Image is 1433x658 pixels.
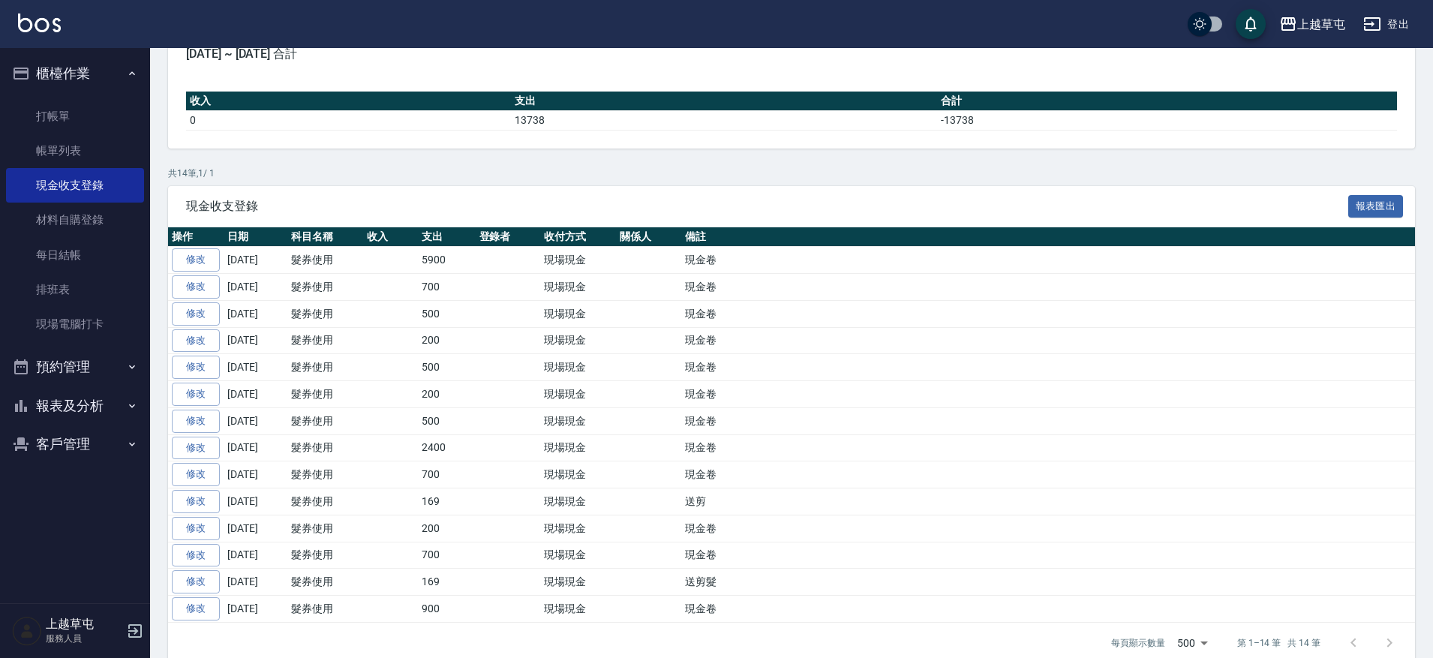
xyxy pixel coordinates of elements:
[681,274,1415,301] td: 現金卷
[418,434,476,461] td: 2400
[681,381,1415,408] td: 現金卷
[224,515,287,542] td: [DATE]
[418,461,476,488] td: 700
[224,300,287,327] td: [DATE]
[172,597,220,620] a: 修改
[224,247,287,274] td: [DATE]
[681,434,1415,461] td: 現金卷
[540,381,616,408] td: 現場現金
[681,542,1415,569] td: 現金卷
[681,488,1415,515] td: 送剪
[418,569,476,596] td: 169
[681,327,1415,354] td: 現金卷
[6,307,144,341] a: 現場電腦打卡
[418,488,476,515] td: 169
[287,227,363,247] th: 科目名稱
[418,596,476,623] td: 900
[287,274,363,301] td: 髮券使用
[224,488,287,515] td: [DATE]
[418,247,476,274] td: 5900
[681,407,1415,434] td: 現金卷
[681,569,1415,596] td: 送剪髮
[224,327,287,354] td: [DATE]
[287,488,363,515] td: 髮券使用
[418,407,476,434] td: 500
[287,434,363,461] td: 髮券使用
[287,569,363,596] td: 髮券使用
[6,168,144,203] a: 現金收支登錄
[287,515,363,542] td: 髮券使用
[287,381,363,408] td: 髮券使用
[540,569,616,596] td: 現場現金
[540,274,616,301] td: 現場現金
[6,134,144,168] a: 帳單列表
[186,199,1348,214] span: 現金收支登錄
[540,488,616,515] td: 現場現金
[6,238,144,272] a: 每日結帳
[287,247,363,274] td: 髮券使用
[18,14,61,32] img: Logo
[224,227,287,247] th: 日期
[287,327,363,354] td: 髮券使用
[937,110,1397,130] td: -13738
[1297,15,1345,34] div: 上越草屯
[1348,198,1404,212] a: 報表匯出
[287,354,363,381] td: 髮券使用
[172,463,220,486] a: 修改
[540,596,616,623] td: 現場現金
[287,542,363,569] td: 髮券使用
[418,300,476,327] td: 500
[224,542,287,569] td: [DATE]
[540,300,616,327] td: 現場現金
[540,407,616,434] td: 現場現金
[172,437,220,460] a: 修改
[172,490,220,513] a: 修改
[681,461,1415,488] td: 現金卷
[172,329,220,353] a: 修改
[681,227,1415,247] th: 備註
[12,616,42,646] img: Person
[172,410,220,433] a: 修改
[224,381,287,408] td: [DATE]
[287,596,363,623] td: 髮券使用
[172,275,220,299] a: 修改
[511,92,937,111] th: 支出
[540,461,616,488] td: 現場現金
[224,407,287,434] td: [DATE]
[418,381,476,408] td: 200
[6,203,144,237] a: 材料自購登錄
[6,99,144,134] a: 打帳單
[224,461,287,488] td: [DATE]
[418,227,476,247] th: 支出
[616,227,681,247] th: 關係人
[172,544,220,567] a: 修改
[681,300,1415,327] td: 現金卷
[937,92,1397,111] th: 合計
[168,227,224,247] th: 操作
[172,383,220,406] a: 修改
[363,227,418,247] th: 收入
[186,92,511,111] th: 收入
[540,542,616,569] td: 現場現金
[681,596,1415,623] td: 現金卷
[476,227,541,247] th: 登錄者
[681,247,1415,274] td: 現金卷
[224,596,287,623] td: [DATE]
[172,570,220,593] a: 修改
[418,274,476,301] td: 700
[540,434,616,461] td: 現場現金
[1111,636,1165,650] p: 每頁顯示數量
[1273,9,1351,40] button: 上越草屯
[418,515,476,542] td: 200
[418,542,476,569] td: 700
[46,617,122,632] h5: 上越草屯
[186,47,1397,62] span: [DATE] ~ [DATE] 合計
[6,347,144,386] button: 預約管理
[172,356,220,379] a: 修改
[1236,9,1266,39] button: save
[6,425,144,464] button: 客戶管理
[681,354,1415,381] td: 現金卷
[224,569,287,596] td: [DATE]
[224,434,287,461] td: [DATE]
[224,274,287,301] td: [DATE]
